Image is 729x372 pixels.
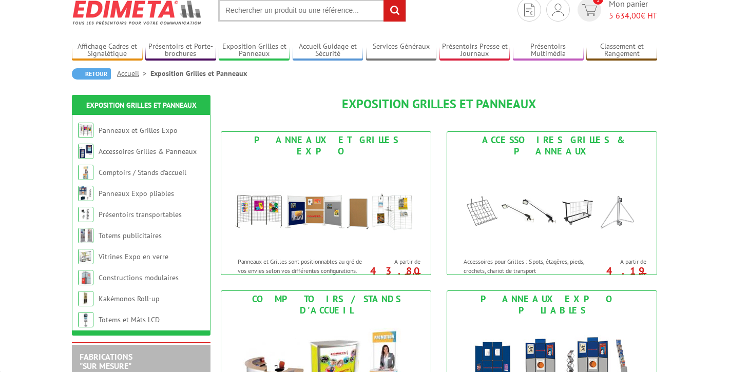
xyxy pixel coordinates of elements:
[224,134,428,157] div: Panneaux et Grilles Expo
[464,257,591,275] p: Accessoires pour Grilles : Spots, étagères, pieds, crochets, chariot de transport
[78,207,93,222] img: Présentoirs transportables
[99,315,160,324] a: Totems et Mâts LCD
[117,69,150,78] a: Accueil
[78,312,93,327] img: Totems et Mâts LCD
[99,126,178,135] a: Panneaux et Grilles Expo
[368,258,420,266] span: A partir de
[145,42,216,59] a: Présentoirs et Porte-brochures
[99,168,186,177] a: Comptoirs / Stands d'accueil
[78,144,93,159] img: Accessoires Grilles & Panneaux
[78,165,93,180] img: Comptoirs / Stands d'accueil
[72,68,111,80] a: Retour
[589,268,646,280] p: 4.19 €
[231,160,421,252] img: Panneaux et Grilles Expo
[86,101,197,110] a: Exposition Grilles et Panneaux
[594,258,646,266] span: A partir de
[609,10,657,22] span: € HT
[450,293,654,316] div: Panneaux Expo pliables
[221,131,431,275] a: Panneaux et Grilles Expo Panneaux et Grilles Expo Panneaux et Grilles sont positionnables au gré ...
[99,210,182,219] a: Présentoirs transportables
[439,42,510,59] a: Présentoirs Presse et Journaux
[80,351,132,371] a: FABRICATIONS"Sur Mesure"
[78,270,93,285] img: Constructions modulaires
[78,228,93,243] img: Totems publicitaires
[224,293,428,316] div: Comptoirs / Stands d'accueil
[413,271,420,280] sup: HT
[552,4,564,16] img: devis rapide
[238,257,365,275] p: Panneaux et Grilles sont positionnables au gré de vos envies selon vos différentes configurations.
[366,42,437,59] a: Services Généraux
[78,123,93,138] img: Panneaux et Grilles Expo
[293,42,363,59] a: Accueil Guidage et Sécurité
[99,294,160,303] a: Kakémonos Roll-up
[72,42,143,59] a: Affichage Cadres et Signalétique
[513,42,584,59] a: Présentoirs Multimédia
[99,231,162,240] a: Totems publicitaires
[78,249,93,264] img: Vitrines Expo en verre
[221,97,657,111] h1: Exposition Grilles et Panneaux
[78,186,93,201] img: Panneaux Expo pliables
[524,4,534,16] img: devis rapide
[609,10,641,21] span: 5 634,00
[219,42,290,59] a: Exposition Grilles et Panneaux
[582,4,597,16] img: devis rapide
[150,68,247,79] li: Exposition Grilles et Panneaux
[363,268,420,280] p: 43.80 €
[639,271,646,280] sup: HT
[99,147,197,156] a: Accessoires Grilles & Panneaux
[586,42,657,59] a: Classement et Rangement
[457,160,647,252] img: Accessoires Grilles & Panneaux
[99,252,168,261] a: Vitrines Expo en verre
[78,291,93,306] img: Kakémonos Roll-up
[447,131,657,275] a: Accessoires Grilles & Panneaux Accessoires Grilles & Panneaux Accessoires pour Grilles : Spots, é...
[99,273,179,282] a: Constructions modulaires
[450,134,654,157] div: Accessoires Grilles & Panneaux
[99,189,174,198] a: Panneaux Expo pliables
